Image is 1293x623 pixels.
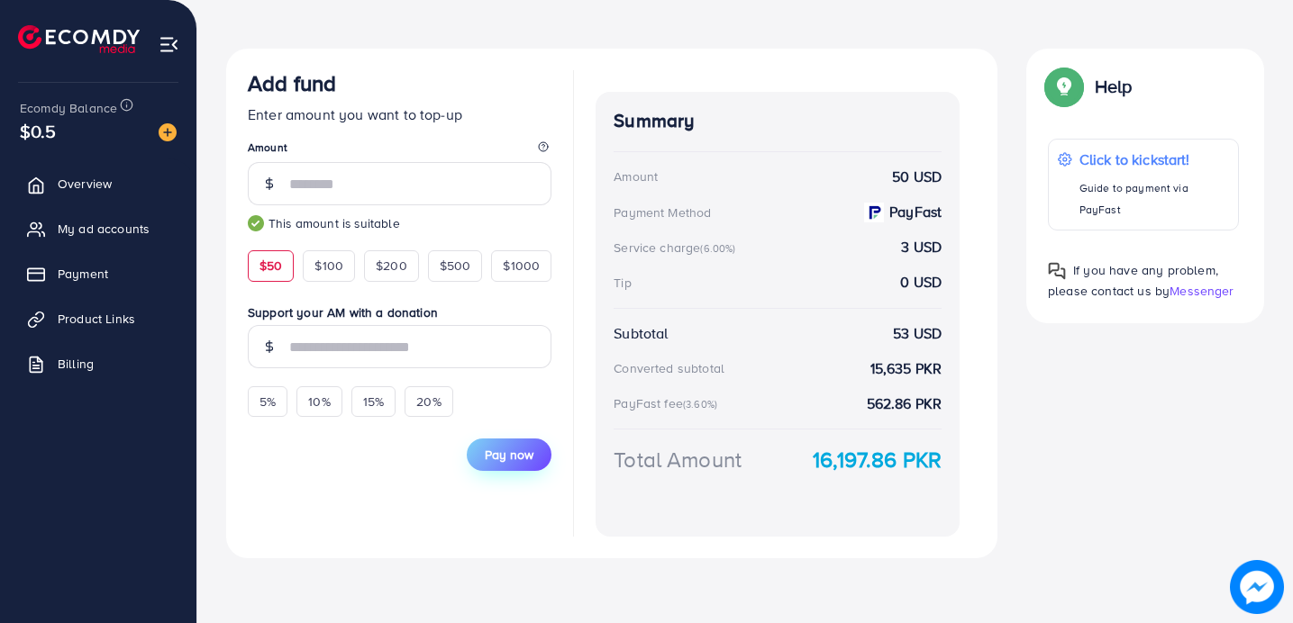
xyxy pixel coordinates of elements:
[1079,177,1229,221] p: Guide to payment via PayFast
[14,166,183,202] a: Overview
[58,175,112,193] span: Overview
[260,393,276,411] span: 5%
[700,241,735,256] small: (6.00%)
[614,274,631,292] div: Tip
[159,34,179,55] img: menu
[614,444,742,475] div: Total Amount
[485,446,533,464] span: Pay now
[1095,76,1133,97] p: Help
[467,438,551,471] button: Pay now
[314,257,343,275] span: $100
[683,397,717,411] small: (3.60%)
[416,393,441,411] span: 20%
[614,239,741,257] div: Service charge
[614,359,724,377] div: Converted subtotal
[14,301,183,337] a: Product Links
[900,272,942,293] strong: 0 USD
[376,257,407,275] span: $200
[870,358,942,379] strong: 15,635 PKR
[1170,282,1234,300] span: Messenger
[614,203,711,221] div: Payment Method
[248,140,551,162] legend: Amount
[248,214,551,232] small: This amount is suitable
[614,110,942,132] h4: Summary
[893,323,942,344] strong: 53 USD
[18,25,140,53] img: logo
[1048,261,1218,300] span: If you have any problem, please contact us by
[614,323,668,344] div: Subtotal
[1048,262,1066,280] img: Popup guide
[14,211,183,247] a: My ad accounts
[503,257,540,275] span: $1000
[614,167,658,185] div: Amount
[248,70,336,96] h3: Add fund
[1048,70,1080,103] img: Popup guide
[1079,149,1229,170] p: Click to kickstart!
[159,123,177,141] img: image
[308,393,330,411] span: 10%
[889,202,942,222] strong: PayFast
[901,237,942,257] strong: 3 USD
[363,393,384,411] span: 15%
[58,355,94,373] span: Billing
[248,303,551,321] label: Support your AM with a donation
[864,203,884,222] img: payment
[248,104,551,125] p: Enter amount you want to top-up
[813,444,942,475] strong: 16,197.86 PKR
[20,118,57,144] span: $0.5
[867,393,942,414] strong: 562.86 PKR
[440,257,471,275] span: $500
[58,265,108,283] span: Payment
[614,394,723,412] div: PayFast fee
[248,215,264,231] img: guide
[892,167,942,187] strong: 50 USD
[260,257,282,275] span: $50
[58,310,135,328] span: Product Links
[20,99,117,117] span: Ecomdy Balance
[14,346,183,382] a: Billing
[1230,560,1284,614] img: image
[14,256,183,292] a: Payment
[58,220,150,238] span: My ad accounts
